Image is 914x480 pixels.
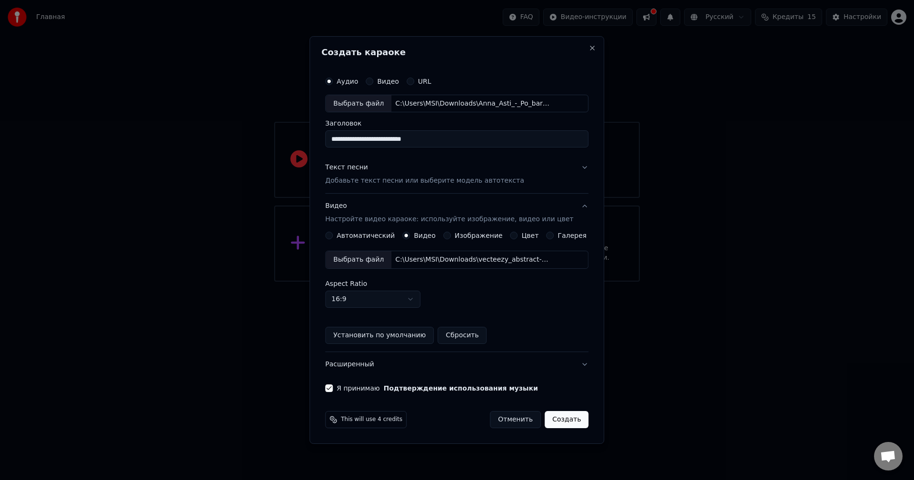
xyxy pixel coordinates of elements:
label: Aspect Ratio [325,280,588,287]
div: C:\Users\MSI\Downloads\vecteezy_abstract-music-sound-wave-bright-glow-neon-vibrant-vj-disco_59876... [391,255,553,264]
button: Я принимаю [384,385,538,392]
label: Галерея [558,232,587,239]
button: Текст песниДобавьте текст песни или выберите модель автотекста [325,156,588,194]
button: Расширенный [325,352,588,377]
button: Отменить [490,411,541,428]
label: Видео [377,78,399,85]
button: Создать [545,411,588,428]
button: Установить по умолчанию [325,327,434,344]
label: Цвет [522,232,539,239]
label: Автоматический [337,232,395,239]
label: Изображение [455,232,503,239]
p: Добавьте текст песни или выберите модель автотекста [325,176,524,186]
label: URL [418,78,431,85]
label: Аудио [337,78,358,85]
div: Текст песни [325,163,368,173]
button: Сбросить [438,327,487,344]
div: Выбрать файл [326,95,391,112]
label: Заголовок [325,120,588,127]
h2: Создать караоке [321,48,592,57]
div: Видео [325,202,573,225]
div: C:\Users\MSI\Downloads\Anna_Asti_-_Po_baram_74432328.mp3 [391,99,553,108]
p: Настройте видео караоке: используйте изображение, видео или цвет [325,215,573,224]
label: Я принимаю [337,385,538,392]
div: Выбрать файл [326,251,391,268]
span: This will use 4 credits [341,416,402,423]
label: Видео [414,232,436,239]
div: ВидеоНастройте видео караоке: используйте изображение, видео или цвет [325,232,588,352]
button: ВидеоНастройте видео караоке: используйте изображение, видео или цвет [325,194,588,232]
